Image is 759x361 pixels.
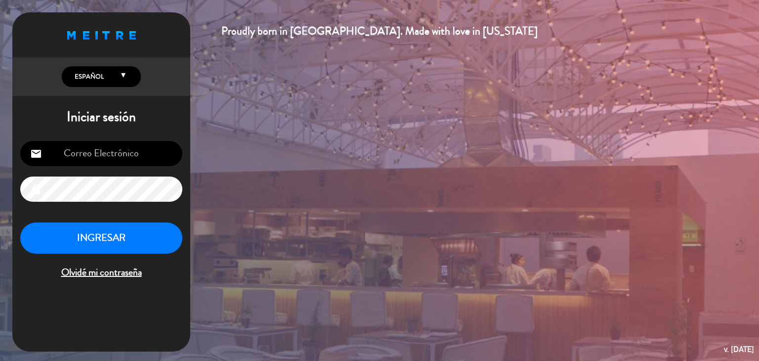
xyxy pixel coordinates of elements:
[72,72,104,82] span: Español
[20,223,182,254] button: INGRESAR
[30,183,42,195] i: lock
[12,109,190,126] h1: Iniciar sesión
[724,343,754,356] div: v. [DATE]
[20,141,182,166] input: Correo Electrónico
[30,148,42,160] i: email
[20,265,182,281] span: Olvidé mi contraseña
